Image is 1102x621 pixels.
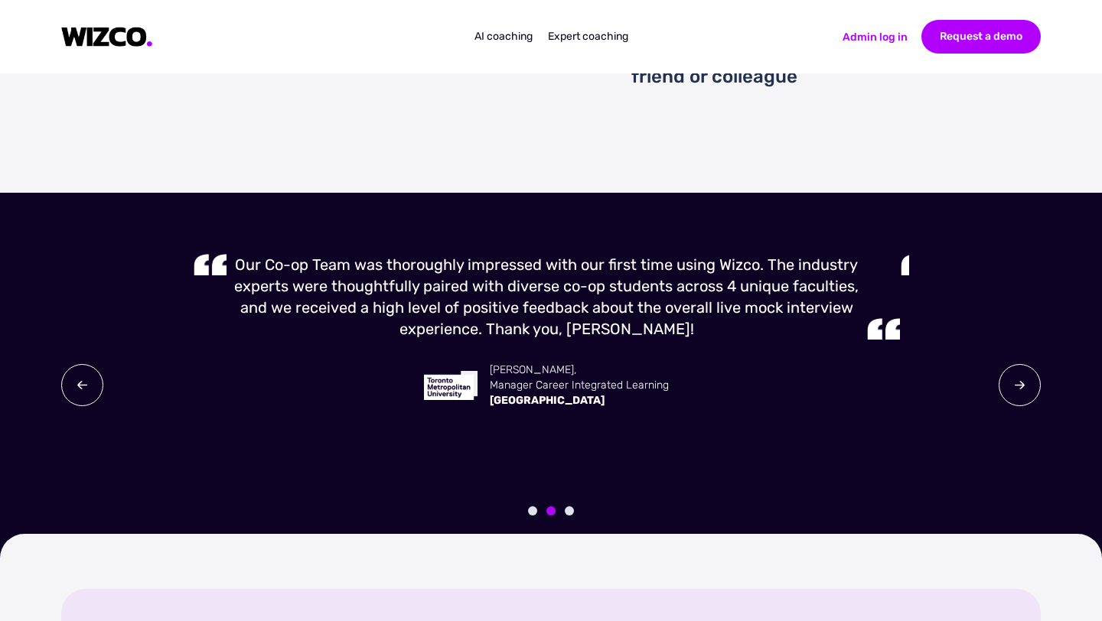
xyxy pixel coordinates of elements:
img: cIEDDkJEBVdDM39ow6GellR7+u84H8cSX2ghI+hoTZbIEqYST64hS0Qk3tAiIvEK9zc5eK4H9HFBoONDARvGsAssXr4Q+HD1s... [999,364,1041,406]
div: Admin log in [843,29,908,45]
img: logo [424,371,478,400]
div: Request a demo [921,20,1041,54]
span: AI coaching [474,30,533,43]
span: Expert coaching [548,30,628,43]
div: [GEOGRAPHIC_DATA] [490,393,669,408]
img: logo [61,27,153,47]
img: cIEDDkJEBVdDM39ow6GellR7+u84H8cSX2ghI+hoTZbIEqYST64hS0Qk3tAiIvEK9zc5eK4H9HFBoONDARvGsAssXr4Q+HD1s... [61,364,103,406]
div: Our Co-op Team was thoroughly impressed with our first time using Wizco. The industry experts wer... [193,254,900,340]
div: [PERSON_NAME], Manager Career Integrated Learning [490,363,669,393]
